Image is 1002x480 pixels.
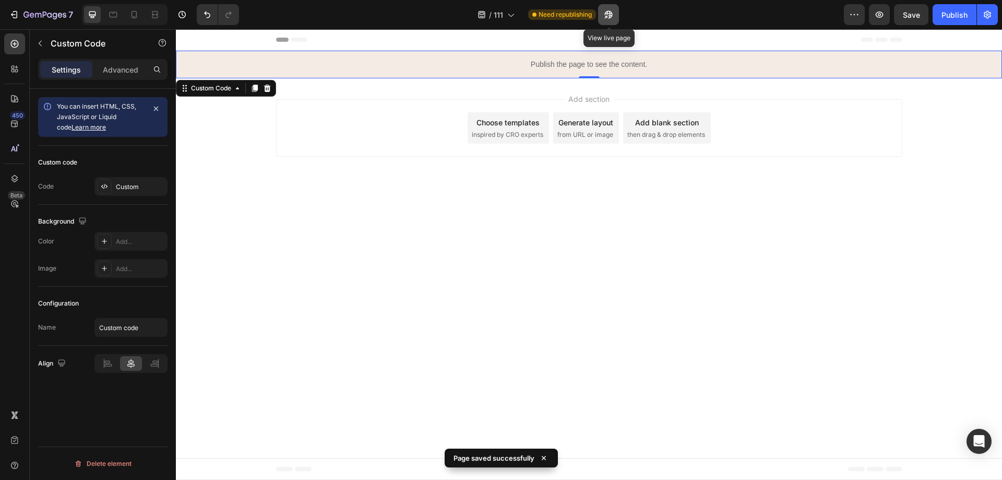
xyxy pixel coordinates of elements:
[381,101,437,110] span: from URL or image
[38,182,54,191] div: Code
[454,453,534,463] p: Page saved successfully
[10,111,25,120] div: 450
[103,64,138,75] p: Advanced
[51,37,139,50] p: Custom Code
[71,123,106,131] a: Learn more
[894,4,928,25] button: Save
[38,158,77,167] div: Custom code
[489,9,492,20] span: /
[197,4,239,25] div: Undo/Redo
[176,29,1002,480] iframe: Design area
[8,191,25,200] div: Beta
[451,101,529,110] span: then drag & drop elements
[459,88,523,99] div: Add blank section
[38,323,56,332] div: Name
[52,64,81,75] p: Settings
[941,9,968,20] div: Publish
[57,102,136,131] span: You can insert HTML, CSS, JavaScript or Liquid code
[967,429,992,454] div: Open Intercom Messenger
[116,237,165,247] div: Add...
[38,455,168,472] button: Delete element
[38,215,89,229] div: Background
[296,101,367,110] span: inspired by CRO experts
[4,4,78,25] button: 7
[38,357,68,371] div: Align
[494,9,503,20] span: 111
[388,64,438,75] span: Add section
[301,88,364,99] div: Choose templates
[116,182,165,192] div: Custom
[903,10,920,19] span: Save
[38,264,56,273] div: Image
[38,237,54,246] div: Color
[116,264,165,274] div: Add...
[38,299,79,308] div: Configuration
[68,8,73,21] p: 7
[74,458,132,470] div: Delete element
[383,88,437,99] div: Generate layout
[933,4,976,25] button: Publish
[539,10,592,19] span: Need republishing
